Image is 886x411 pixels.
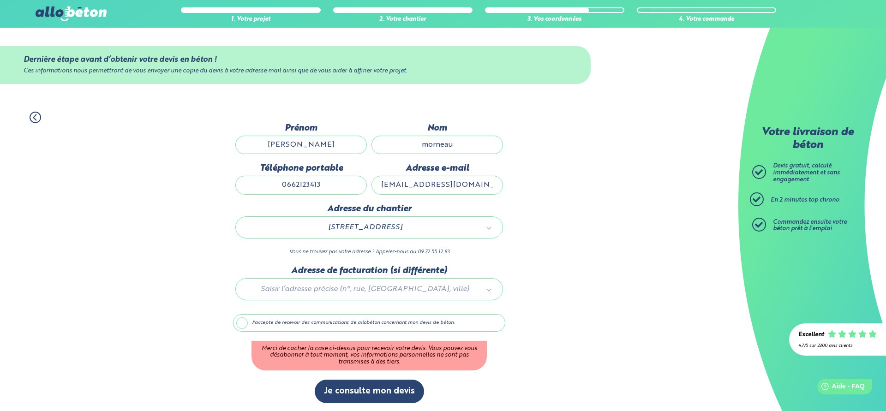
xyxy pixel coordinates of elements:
[235,163,367,173] label: Téléphone portable
[181,16,320,23] div: 1. Votre projet
[249,221,481,233] span: [STREET_ADDRESS]
[251,341,487,370] div: Merci de cocher la case ci-dessus pour recevoir votre devis. Vous pouvez vous désabonner à tout m...
[485,16,624,23] div: 3. Vos coordonnées
[24,68,567,75] div: Ces informations nous permettront de vous envoyer une copie du devis à votre adresse mail ainsi q...
[315,380,424,403] button: Je consulte mon devis
[371,176,503,194] input: ex : contact@allobeton.fr
[371,163,503,173] label: Adresse e-mail
[235,123,367,133] label: Prénom
[333,16,473,23] div: 2. Votre chantier
[36,6,107,21] img: allobéton
[233,314,505,332] label: J'accepte de recevoir des communications de allobéton concernant mon devis de béton.
[371,136,503,154] input: Quel est votre nom de famille ?
[24,55,567,64] div: Dernière étape avant d’obtenir votre devis en béton !
[637,16,776,23] div: 4. Votre commande
[235,204,503,214] label: Adresse du chantier
[245,221,493,233] a: [STREET_ADDRESS]
[371,123,503,133] label: Nom
[235,176,367,194] input: ex : 0642930817
[235,136,367,154] input: Quel est votre prénom ?
[235,248,503,256] p: Vous ne trouvez pas votre adresse ? Appelez-nous au 09 72 55 12 83
[804,375,876,401] iframe: Help widget launcher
